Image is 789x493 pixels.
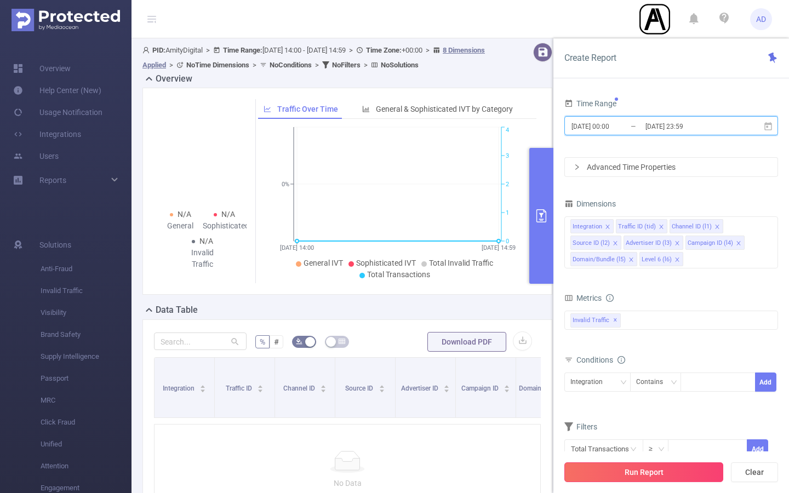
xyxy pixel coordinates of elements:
[39,234,71,256] span: Solutions
[376,105,513,113] span: General & Sophisticated IVT by Category
[714,224,720,231] i: icon: close
[429,259,493,267] span: Total Invalid Traffic
[747,439,768,458] button: Add
[672,220,712,234] div: Channel ID (l1)
[606,294,614,302] i: icon: info-circle
[506,181,509,188] tspan: 2
[41,324,131,346] span: Brand Safety
[13,123,81,145] a: Integrations
[41,302,131,324] span: Visibility
[736,240,741,247] i: icon: close
[258,388,264,391] i: icon: caret-down
[670,219,723,233] li: Channel ID (l1)
[649,440,660,458] div: ≥
[154,333,247,350] input: Search...
[296,338,302,345] i: icon: bg-colors
[570,119,659,134] input: Start date
[570,219,614,233] li: Integration
[274,337,279,346] span: #
[223,46,262,54] b: Time Range:
[756,8,766,30] span: AD
[379,383,385,390] div: Sort
[506,152,509,159] tspan: 3
[321,388,327,391] i: icon: caret-down
[620,379,627,387] i: icon: down
[339,338,345,345] i: icon: table
[356,259,416,267] span: Sophisticated IVT
[658,446,665,454] i: icon: down
[564,53,616,63] span: Create Report
[564,199,616,208] span: Dimensions
[203,220,247,232] div: Sophisticated
[659,224,664,231] i: icon: close
[381,61,419,69] b: No Solutions
[444,383,450,387] i: icon: caret-up
[564,99,616,108] span: Time Range
[41,411,131,433] span: Click Fraud
[41,368,131,389] span: Passport
[362,105,370,113] i: icon: bar-chart
[13,58,71,79] a: Overview
[564,462,723,482] button: Run Report
[628,257,634,263] i: icon: close
[282,181,289,188] tspan: 0%
[41,389,131,411] span: MRC
[226,385,254,392] span: Traffic ID
[422,46,433,54] span: >
[178,210,191,219] span: N/A
[156,72,192,85] h2: Overview
[200,383,206,387] i: icon: caret-up
[39,169,66,191] a: Reports
[504,388,510,391] i: icon: caret-down
[152,46,165,54] b: PID:
[616,219,667,233] li: Traffic ID (tid)
[260,337,265,346] span: %
[199,383,206,390] div: Sort
[674,240,680,247] i: icon: close
[461,385,500,392] span: Campaign ID
[671,379,677,387] i: icon: down
[570,313,621,328] span: Invalid Traffic
[636,373,671,391] div: Contains
[367,270,430,279] span: Total Transactions
[642,253,672,267] div: Level 6 (l6)
[283,385,317,392] span: Channel ID
[361,61,371,69] span: >
[618,356,625,364] i: icon: info-circle
[564,294,602,302] span: Metrics
[13,145,59,167] a: Users
[688,236,733,250] div: Campaign ID (l4)
[203,46,213,54] span: >
[221,210,235,219] span: N/A
[605,224,610,231] i: icon: close
[257,383,264,390] div: Sort
[163,477,531,489] p: No Data
[304,259,343,267] span: General IVT
[12,9,120,31] img: Protected Media
[573,236,610,250] div: Source ID (l2)
[626,236,672,250] div: Advertiser ID (l3)
[264,105,271,113] i: icon: line-chart
[379,383,385,387] i: icon: caret-up
[755,372,776,392] button: Add
[13,79,101,101] a: Help Center (New)
[731,462,778,482] button: Clear
[504,383,510,390] div: Sort
[565,158,777,176] div: icon: rightAdvanced Time Properties
[345,385,375,392] span: Source ID
[506,209,509,216] tspan: 1
[200,388,206,391] i: icon: caret-down
[506,238,509,245] tspan: 0
[166,61,176,69] span: >
[142,47,152,54] i: icon: user
[574,164,580,170] i: icon: right
[41,455,131,477] span: Attention
[639,252,683,266] li: Level 6 (l6)
[519,385,567,392] span: Domain/Bundle
[41,280,131,302] span: Invalid Traffic
[573,253,626,267] div: Domain/Bundle (l5)
[156,303,198,317] h2: Data Table
[277,105,338,113] span: Traffic Over Time
[332,61,361,69] b: No Filters
[186,61,249,69] b: No Time Dimensions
